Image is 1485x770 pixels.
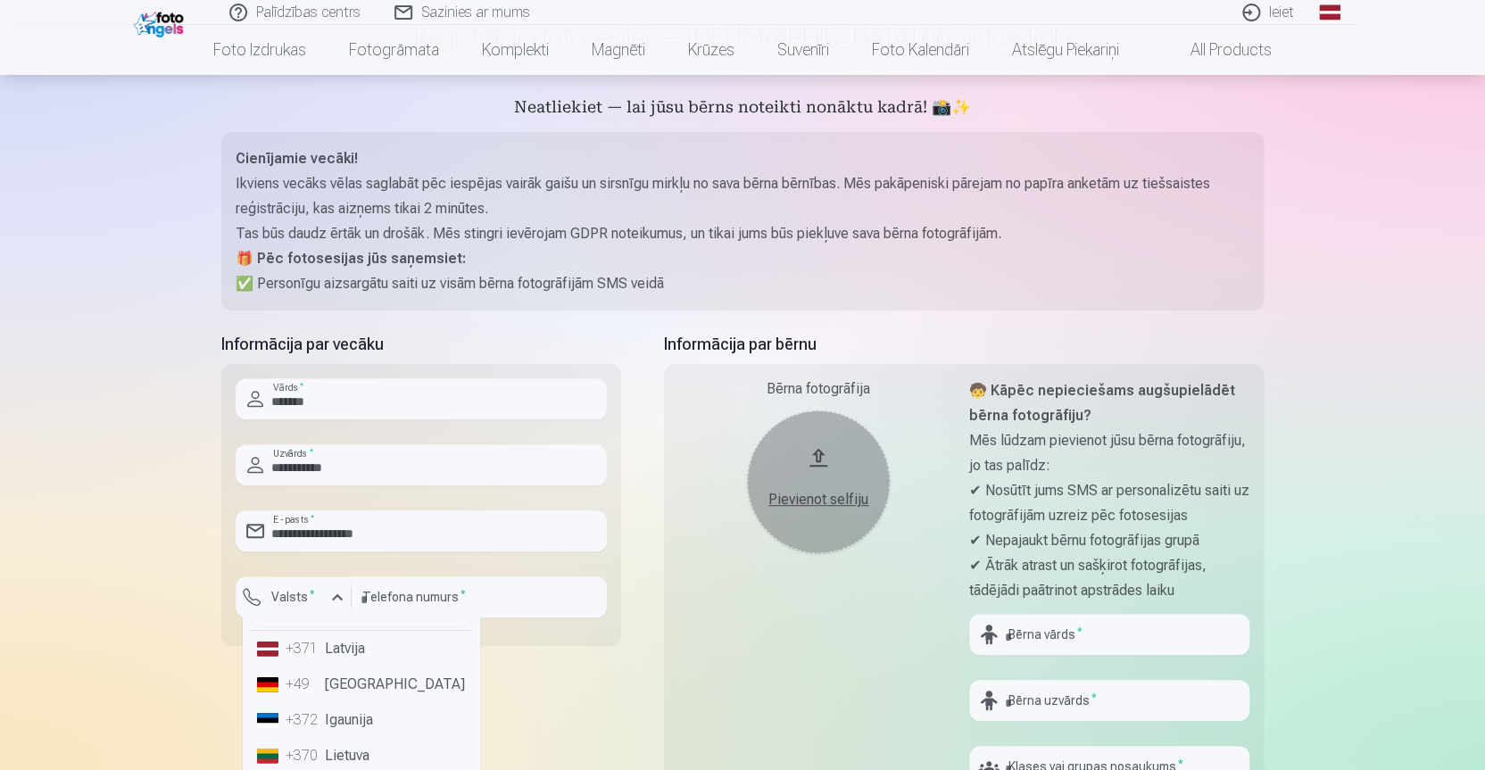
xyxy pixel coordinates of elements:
a: Atslēgu piekariņi [991,25,1141,75]
div: Pievienot selfiju [765,489,872,510]
a: Magnēti [570,25,667,75]
li: Latvija [250,631,472,667]
strong: Cienījamie vecāki! [236,150,358,167]
p: Ikviens vecāks vēlas saglabāt pēc iespējas vairāk gaišu un sirsnīgu mirkļu no sava bērna bērnības... [236,171,1249,221]
div: Bērna fotogrāfija [678,378,958,400]
h5: Informācija par bērnu [664,332,1264,357]
div: +372 [286,709,321,731]
button: Valsts* [236,576,352,617]
label: Valsts [264,588,322,606]
img: /fa1 [134,7,188,37]
h5: Informācija par vecāku [221,332,621,357]
h5: Neatliekiet — lai jūsu bērns noteikti nonāktu kadrā! 📸✨ [221,96,1264,121]
a: Komplekti [460,25,570,75]
p: ✅ Personīgu aizsargātu saiti uz visām bērna fotogrāfijām SMS veidā [236,271,1249,296]
li: [GEOGRAPHIC_DATA] [250,667,472,702]
strong: 🎁 Pēc fotosesijas jūs saņemsiet: [236,250,466,267]
a: Krūzes [667,25,756,75]
button: Pievienot selfiju [747,410,890,553]
a: Foto kalendāri [850,25,991,75]
a: Foto izdrukas [192,25,328,75]
p: Mēs lūdzam pievienot jūsu bērna fotogrāfiju, jo tas palīdz: [969,428,1249,478]
div: +370 [286,745,321,766]
div: +49 [286,674,321,695]
a: All products [1141,25,1293,75]
strong: 🧒 Kāpēc nepieciešams augšupielādēt bērna fotogrāfiju? [969,382,1235,424]
a: Suvenīri [756,25,850,75]
p: Tas būs daudz ērtāk un drošāk. Mēs stingri ievērojam GDPR noteikumus, un tikai jums būs piekļuve ... [236,221,1249,246]
a: Fotogrāmata [328,25,460,75]
p: ✔ Nosūtīt jums SMS ar personalizētu saiti uz fotogrāfijām uzreiz pēc fotosesijas [969,478,1249,528]
li: Igaunija [250,702,472,738]
div: +371 [286,638,321,659]
p: ✔ Ātrāk atrast un sašķirot fotogrāfijas, tādējādi paātrinot apstrādes laiku [969,553,1249,603]
p: ✔ Nepajaukt bērnu fotogrāfijas grupā [969,528,1249,553]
